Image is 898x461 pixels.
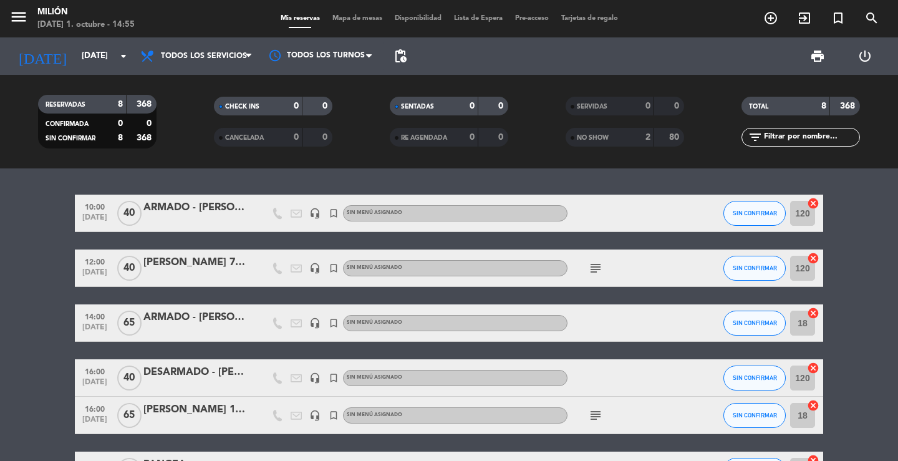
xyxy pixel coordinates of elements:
span: Sin menú asignado [347,412,402,417]
i: turned_in_not [328,372,339,384]
button: menu [9,7,28,31]
strong: 2 [645,133,650,142]
i: power_settings_new [857,49,872,64]
i: headset_mic [309,208,321,219]
span: Pre-acceso [509,15,555,22]
span: Mapa de mesas [326,15,389,22]
span: print [810,49,825,64]
i: cancel [807,307,819,319]
i: add_circle_outline [763,11,778,26]
div: ARMADO - [PERSON_NAME] 15 AÑOS [143,309,249,326]
span: SIN CONFIRMAR [733,210,777,216]
strong: 0 [294,133,299,142]
span: SERVIDAS [577,104,607,110]
span: [DATE] [79,323,110,337]
i: exit_to_app [797,11,812,26]
button: SIN CONFIRMAR [723,311,786,336]
div: [DATE] 1. octubre - 14:55 [37,19,135,31]
strong: 0 [498,133,506,142]
i: cancel [807,399,819,412]
strong: 0 [294,102,299,110]
span: RE AGENDADA [401,135,447,141]
span: [DATE] [79,213,110,228]
i: turned_in_not [328,318,339,329]
i: arrow_drop_down [116,49,131,64]
i: subject [588,408,603,423]
span: Mis reservas [274,15,326,22]
i: search [864,11,879,26]
strong: 0 [470,133,475,142]
input: Filtrar por nombre... [763,130,859,144]
span: 10:00 [79,199,110,213]
span: 65 [117,311,142,336]
span: [DATE] [79,268,110,283]
strong: 368 [840,102,857,110]
i: subject [588,261,603,276]
button: SIN CONFIRMAR [723,256,786,281]
span: [DATE] [79,378,110,392]
span: TOTAL [749,104,768,110]
i: turned_in_not [328,263,339,274]
strong: 0 [674,102,682,110]
span: CANCELADA [225,135,264,141]
strong: 0 [470,102,475,110]
span: Sin menú asignado [347,210,402,215]
span: Lista de Espera [448,15,509,22]
span: 65 [117,403,142,428]
strong: 0 [147,119,154,128]
span: Disponibilidad [389,15,448,22]
strong: 80 [669,133,682,142]
i: filter_list [748,130,763,145]
span: 16:00 [79,364,110,378]
strong: 368 [137,133,154,142]
span: SIN CONFIRMAR [46,135,95,142]
div: [PERSON_NAME] 70 AÑOS [143,255,249,271]
span: 14:00 [79,309,110,323]
strong: 8 [118,133,123,142]
i: headset_mic [309,318,321,329]
button: SIN CONFIRMAR [723,201,786,226]
span: [DATE] [79,415,110,430]
span: 16:00 [79,401,110,415]
strong: 0 [322,133,330,142]
i: [DATE] [9,42,75,70]
span: CHECK INS [225,104,259,110]
button: SIN CONFIRMAR [723,403,786,428]
i: turned_in_not [328,208,339,219]
span: RESERVADAS [46,102,85,108]
span: SIN CONFIRMAR [733,412,777,419]
span: Todos los servicios [161,52,247,61]
span: Sin menú asignado [347,375,402,380]
i: turned_in_not [328,410,339,421]
i: headset_mic [309,372,321,384]
strong: 0 [498,102,506,110]
strong: 8 [821,102,826,110]
div: Milión [37,6,135,19]
i: turned_in_not [831,11,846,26]
span: SENTADAS [401,104,434,110]
button: SIN CONFIRMAR [723,366,786,391]
strong: 368 [137,100,154,109]
span: Sin menú asignado [347,320,402,325]
div: LOG OUT [841,37,889,75]
i: cancel [807,362,819,374]
strong: 0 [118,119,123,128]
span: 12:00 [79,254,110,268]
strong: 0 [645,102,650,110]
span: 40 [117,201,142,226]
div: DESARMADO - [PERSON_NAME] 70 AÑOS [143,364,249,381]
strong: 0 [322,102,330,110]
span: 40 [117,366,142,391]
strong: 8 [118,100,123,109]
div: ARMADO - [PERSON_NAME] 70 AÑOS [143,200,249,216]
span: Tarjetas de regalo [555,15,624,22]
span: SIN CONFIRMAR [733,264,777,271]
i: cancel [807,197,819,210]
span: SIN CONFIRMAR [733,374,777,381]
span: CONFIRMADA [46,121,89,127]
div: [PERSON_NAME] 15 AÑOS [143,402,249,418]
i: cancel [807,252,819,264]
i: headset_mic [309,410,321,421]
i: menu [9,7,28,26]
span: SIN CONFIRMAR [733,319,777,326]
